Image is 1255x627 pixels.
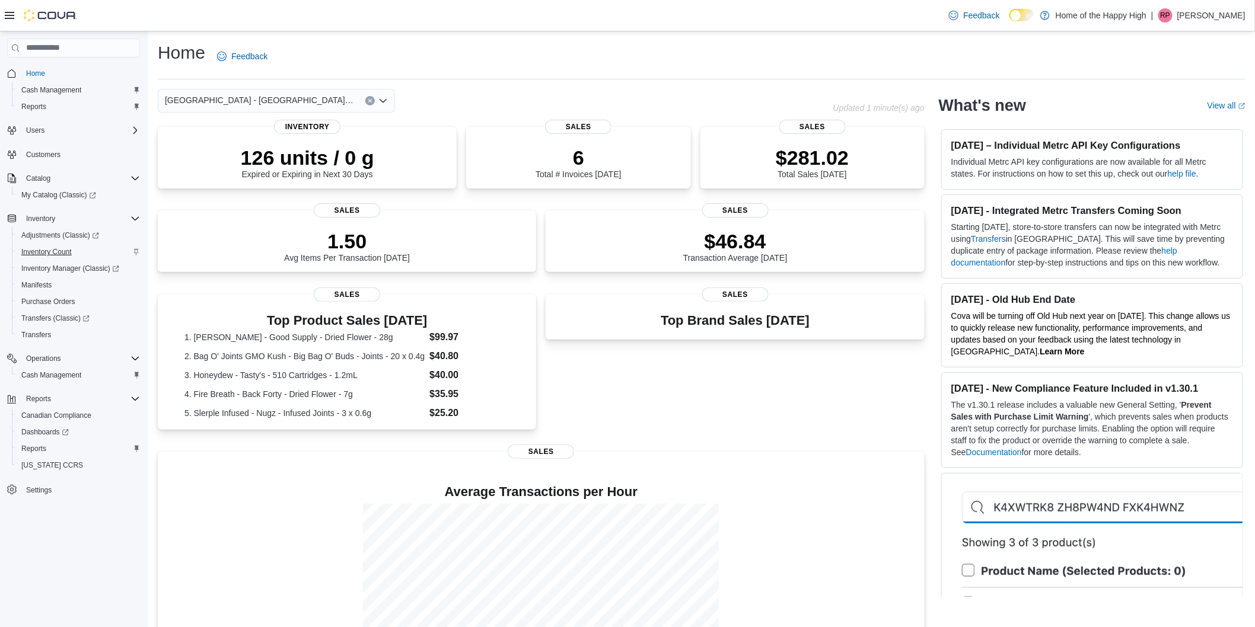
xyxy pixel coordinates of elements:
span: Inventory Manager (Classic) [21,264,119,273]
dd: $35.95 [429,387,509,401]
span: Dashboards [17,425,140,439]
span: Purchase Orders [17,295,140,309]
button: Clear input [365,96,375,105]
p: Starting [DATE], store-to-store transfers can now be integrated with Metrc using in [GEOGRAPHIC_D... [951,221,1233,268]
p: Updated 1 minute(s) ago [833,103,925,113]
span: Dashboards [21,427,69,437]
span: Feedback [231,50,267,62]
dd: $40.80 [429,349,509,363]
button: Reports [21,392,56,406]
a: Reports [17,100,51,114]
a: My Catalog (Classic) [12,187,145,203]
button: Catalog [2,170,145,187]
span: Reports [21,102,46,111]
h3: [DATE] - Old Hub End Date [951,293,1233,305]
button: [US_STATE] CCRS [12,457,145,474]
span: Transfers [21,330,51,340]
a: Learn More [1040,347,1084,356]
span: Dark Mode [1009,21,1010,22]
span: Sales [702,287,769,302]
span: [GEOGRAPHIC_DATA] - [GEOGRAPHIC_DATA] - Fire & Flower [165,93,353,107]
a: Feedback [212,44,272,68]
dd: $25.20 [429,406,509,420]
span: Transfers [17,328,140,342]
a: help file [1168,169,1196,178]
span: Users [26,126,44,135]
span: Washington CCRS [17,458,140,472]
span: Feedback [963,9,999,21]
span: Cash Management [21,370,81,380]
a: Transfers (Classic) [12,310,145,327]
button: Transfers [12,327,145,343]
a: Transfers [971,234,1006,244]
span: Canadian Compliance [17,408,140,423]
button: Reports [12,440,145,457]
button: Operations [21,351,66,366]
dt: 3. Honeydew - Tasty's - 510 Cartridges - 1.2mL [184,369,425,381]
span: My Catalog (Classic) [21,190,96,200]
button: Open list of options [378,96,388,105]
span: Purchase Orders [21,297,75,306]
p: | [1151,8,1154,23]
h2: What's new [939,96,1026,115]
button: Inventory Count [12,244,145,260]
div: Total Sales [DATE] [776,146,849,179]
button: Operations [2,350,145,367]
button: Cash Management [12,367,145,383]
span: Cash Management [17,83,140,97]
span: Inventory Count [21,247,72,257]
a: [US_STATE] CCRS [17,458,88,472]
span: Cova will be turning off Old Hub next year on [DATE]. This change allows us to quickly release ne... [951,311,1231,356]
a: Dashboards [12,424,145,440]
span: Inventory [274,120,340,134]
a: Feedback [944,4,1004,27]
button: Reports [12,98,145,115]
span: Sales [545,120,611,134]
a: Canadian Compliance [17,408,96,423]
span: Catalog [21,171,140,185]
button: Cash Management [12,82,145,98]
dt: 1. [PERSON_NAME] - Good Supply - Dried Flower - 28g [184,331,425,343]
a: My Catalog (Classic) [17,188,101,202]
span: Manifests [21,280,52,290]
input: Dark Mode [1009,9,1034,21]
a: Documentation [966,447,1022,457]
a: Inventory Count [17,245,77,259]
span: [US_STATE] CCRS [21,460,83,470]
span: Reports [21,392,140,406]
span: Inventory Manager (Classic) [17,261,140,276]
span: Sales [779,120,846,134]
span: Settings [26,485,52,495]
span: My Catalog (Classic) [17,188,140,202]
a: help documentation [951,246,1177,267]
span: Transfers (Classic) [21,313,90,323]
p: Home of the Happy High [1056,8,1146,23]
a: Manifests [17,278,56,292]
a: Adjustments (Classic) [12,227,145,244]
a: Transfers [17,328,56,342]
button: Users [21,123,49,137]
nav: Complex example [7,60,140,529]
span: Sales [508,444,574,459]
button: Canadian Compliance [12,407,145,424]
button: Home [2,65,145,82]
span: Adjustments (Classic) [17,228,140,242]
span: Settings [21,482,140,497]
a: Cash Management [17,83,86,97]
p: The v1.30.1 release includes a valuable new General Setting, ' ', which prevents sales when produ... [951,399,1233,458]
p: Individual Metrc API key configurations are now available for all Metrc states. For instructions ... [951,156,1233,180]
p: 126 units / 0 g [241,146,374,169]
span: Cash Management [17,368,140,382]
p: $46.84 [683,229,788,253]
span: Manifests [17,278,140,292]
span: Reports [17,100,140,114]
h3: [DATE] – Individual Metrc API Key Configurations [951,139,1233,151]
span: Catalog [26,174,50,183]
button: Customers [2,146,145,163]
a: Transfers (Classic) [17,311,94,325]
a: Dashboards [17,425,74,439]
button: Settings [2,481,145,498]
p: 1.50 [284,229,410,253]
button: Inventory [2,210,145,227]
a: Inventory Manager (Classic) [12,260,145,277]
